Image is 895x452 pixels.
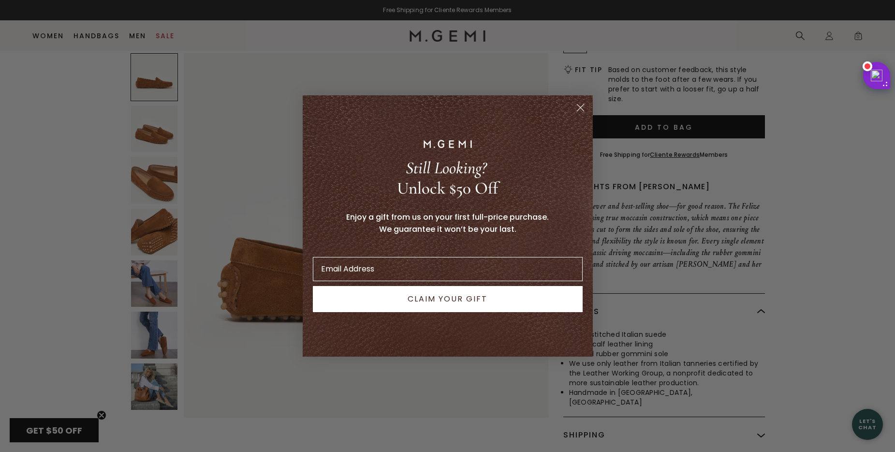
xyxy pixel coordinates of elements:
button: CLAIM YOUR GIFT [313,286,583,312]
span: Enjoy a gift from us on your first full-price purchase. We guarantee it won’t be your last. [346,211,549,235]
button: Close dialog [572,99,589,116]
span: Still Looking? [406,158,486,178]
img: M.GEMI [424,140,472,148]
input: Email Address [313,257,583,281]
span: Unlock $50 Off [397,178,498,198]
